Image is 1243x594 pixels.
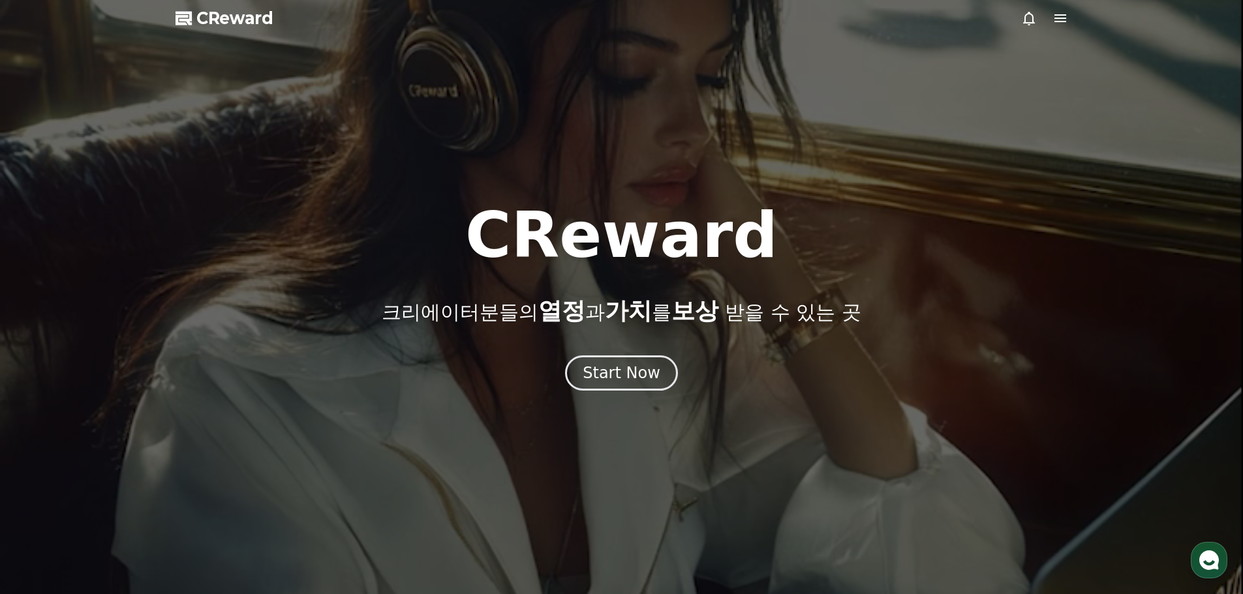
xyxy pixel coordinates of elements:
[583,363,660,383] div: Start Now
[605,297,652,324] span: 가치
[565,368,678,381] a: Start Now
[382,298,861,324] p: 크리에이터분들의 과 를 받을 수 있는 곳
[196,8,273,29] span: CReward
[465,204,778,267] h1: CReward
[538,297,585,324] span: 열정
[671,297,718,324] span: 보상
[565,355,678,391] button: Start Now
[176,8,273,29] a: CReward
